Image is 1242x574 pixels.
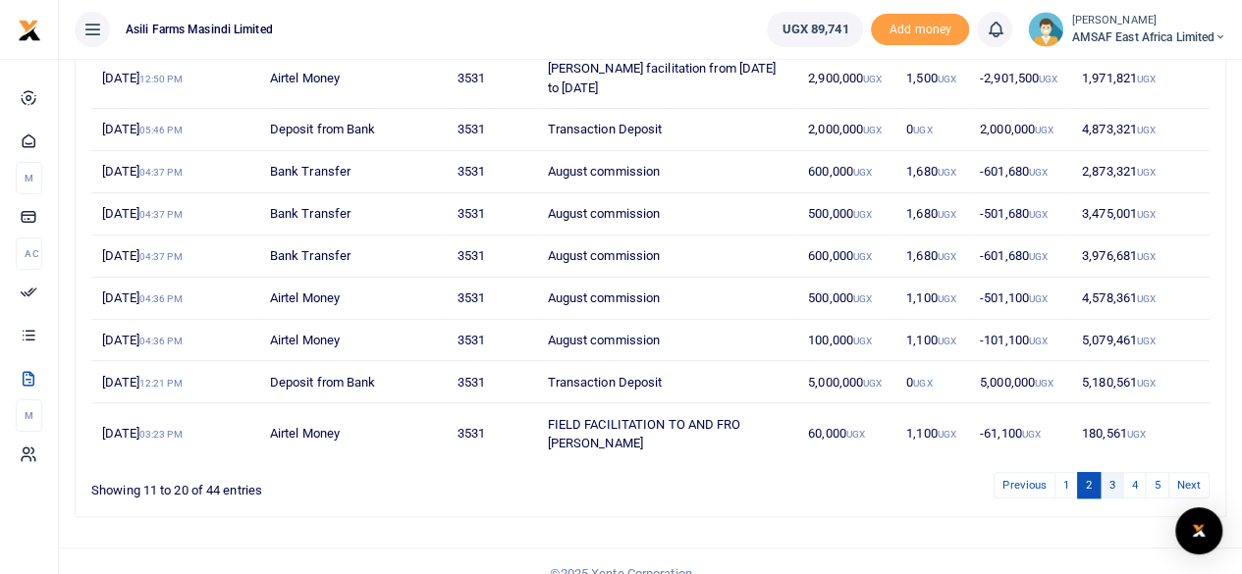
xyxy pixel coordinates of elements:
[895,193,969,235] td: 1,680
[1071,361,1210,403] td: 5,180,561
[446,151,536,193] td: 3531
[1168,472,1210,498] a: Next
[446,361,536,403] td: 3531
[913,378,932,389] small: UGX
[853,336,872,346] small: UGX
[446,48,536,109] td: 3531
[1137,167,1156,178] small: UGX
[536,193,797,235] td: August commission
[969,109,1071,151] td: 2,000,000
[91,361,259,403] td: [DATE]
[937,336,955,346] small: UGX
[937,293,955,304] small: UGX
[1071,48,1210,109] td: 1,971,821
[1022,429,1041,440] small: UGX
[91,109,259,151] td: [DATE]
[1071,151,1210,193] td: 2,873,321
[139,125,183,135] small: 05:46 PM
[259,109,447,151] td: Deposit from Bank
[139,378,183,389] small: 12:21 PM
[767,12,863,47] a: UGX 89,741
[91,151,259,193] td: [DATE]
[259,235,447,278] td: Bank Transfer
[797,109,895,151] td: 2,000,000
[118,21,281,38] span: Asili Farms Masindi Limited
[969,235,1071,278] td: -601,680
[1054,472,1078,498] a: 1
[91,193,259,235] td: [DATE]
[1029,293,1048,304] small: UGX
[139,74,183,84] small: 12:50 PM
[1071,320,1210,362] td: 5,079,461
[1029,209,1048,220] small: UGX
[863,74,882,84] small: UGX
[1035,125,1053,135] small: UGX
[937,251,955,262] small: UGX
[536,278,797,320] td: August commission
[797,151,895,193] td: 600,000
[797,361,895,403] td: 5,000,000
[1137,125,1156,135] small: UGX
[969,151,1071,193] td: -601,680
[259,48,447,109] td: Airtel Money
[91,278,259,320] td: [DATE]
[91,48,259,109] td: [DATE]
[446,278,536,320] td: 3531
[797,235,895,278] td: 600,000
[1039,74,1057,84] small: UGX
[895,278,969,320] td: 1,100
[1071,278,1210,320] td: 4,578,361
[895,320,969,362] td: 1,100
[536,235,797,278] td: August commission
[969,48,1071,109] td: -2,901,500
[871,21,969,35] a: Add money
[259,278,447,320] td: Airtel Money
[16,237,42,270] li: Ac
[446,109,536,151] td: 3531
[536,320,797,362] td: August commission
[1145,472,1168,498] a: 5
[895,361,969,403] td: 0
[871,14,969,46] span: Add money
[1029,336,1048,346] small: UGX
[797,320,895,362] td: 100,000
[1137,378,1156,389] small: UGX
[1071,403,1210,463] td: 180,561
[536,403,797,463] td: FIELD FACILITATION TO AND FRO [PERSON_NAME]
[91,320,259,362] td: [DATE]
[536,109,797,151] td: Transaction Deposit
[139,167,183,178] small: 04:37 PM
[1137,74,1156,84] small: UGX
[259,151,447,193] td: Bank Transfer
[536,151,797,193] td: August commission
[1077,472,1101,498] a: 2
[969,193,1071,235] td: -501,680
[969,361,1071,403] td: 5,000,000
[91,403,259,463] td: [DATE]
[969,278,1071,320] td: -501,100
[139,209,183,220] small: 04:37 PM
[536,361,797,403] td: Transaction Deposit
[259,320,447,362] td: Airtel Money
[1035,378,1053,389] small: UGX
[1137,336,1156,346] small: UGX
[139,293,183,304] small: 04:36 PM
[446,320,536,362] td: 3531
[913,125,932,135] small: UGX
[1175,507,1222,554] div: Open Intercom Messenger
[853,209,872,220] small: UGX
[863,378,882,389] small: UGX
[1071,109,1210,151] td: 4,873,321
[91,235,259,278] td: [DATE]
[782,20,848,39] span: UGX 89,741
[1028,12,1063,47] img: profile-user
[1122,472,1146,498] a: 4
[994,472,1055,498] a: Previous
[536,48,797,109] td: [PERSON_NAME] facilitation from [DATE] to [DATE]
[895,235,969,278] td: 1,680
[853,167,872,178] small: UGX
[937,167,955,178] small: UGX
[895,48,969,109] td: 1,500
[1137,209,1156,220] small: UGX
[1127,429,1146,440] small: UGX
